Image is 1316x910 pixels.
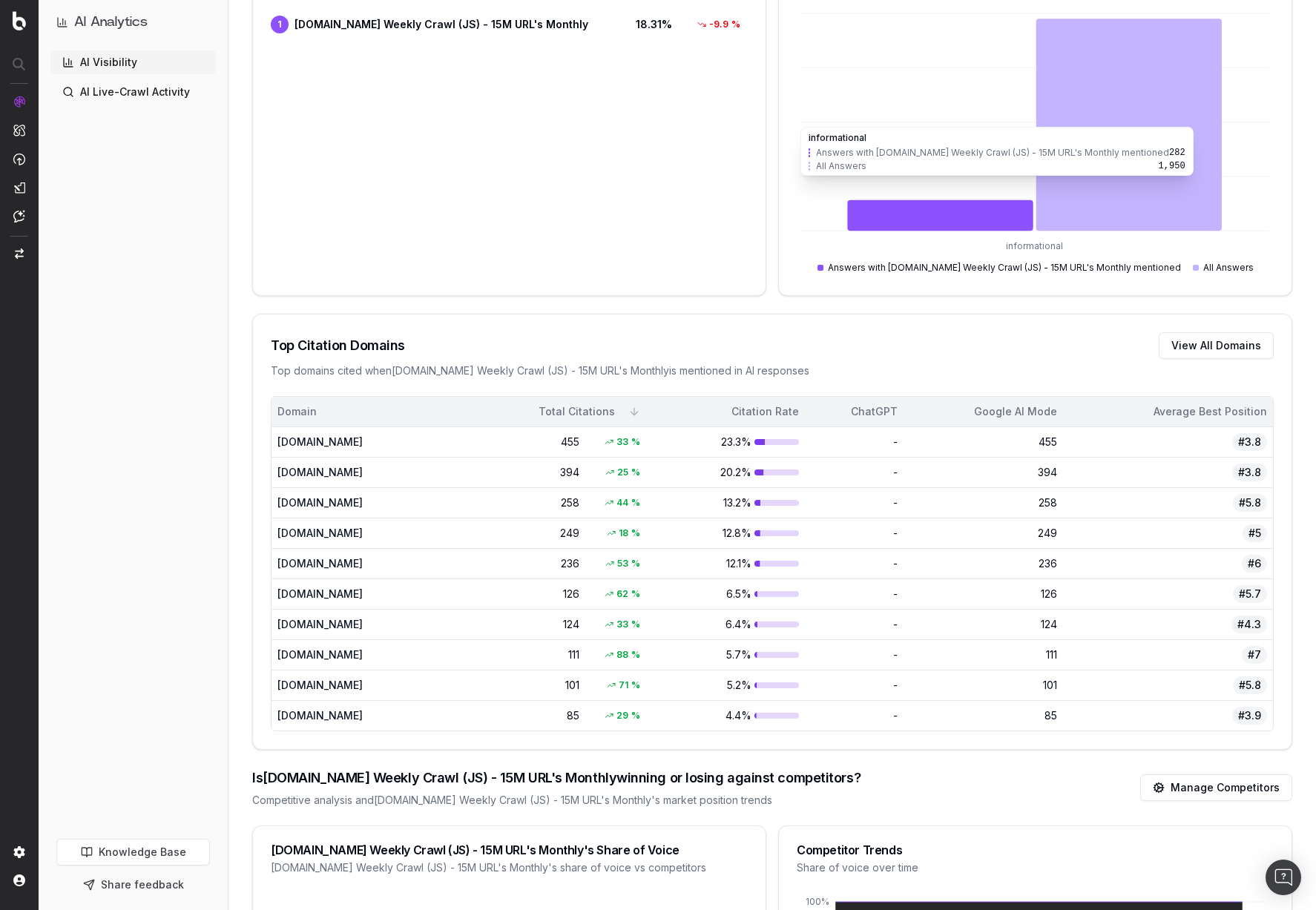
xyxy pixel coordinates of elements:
[271,363,1274,378] div: Top domains cited when [DOMAIN_NAME] Weekly Crawl (JS) - 15M URL's Monthly is mentioned in AI res...
[659,556,800,571] div: 12.1%
[56,871,210,898] button: Share feedback
[1069,404,1267,419] div: Average Best Position
[909,678,1057,693] div: 101
[909,495,1057,510] div: 258
[529,587,579,601] div: 126
[597,587,648,601] div: 62
[529,526,579,541] div: 249
[15,248,24,259] img: Switch project
[74,12,148,33] h1: AI Analytics
[13,11,26,30] img: Botify logo
[909,404,1057,419] div: Google AI Mode
[659,647,800,662] div: 5.7%
[811,465,897,480] div: -
[1233,494,1267,512] span: #5.8
[295,17,588,32] span: [DOMAIN_NAME] Weekly Crawl (JS) - 15M URL's Monthly
[441,404,615,419] div: Total Citations
[909,556,1057,571] div: 236
[811,495,897,510] div: -
[1243,524,1267,542] span: #5
[13,124,25,136] img: Intelligence
[631,710,640,722] span: %
[811,404,897,419] div: ChatGPT
[817,262,1181,274] div: Answers with [DOMAIN_NAME] Weekly Crawl (JS) - 15M URL's Monthly mentioned
[56,839,210,866] a: Knowledge Base
[811,435,897,449] div: -
[659,617,800,632] div: 6.4%
[731,19,740,30] span: %
[271,844,748,856] div: [DOMAIN_NAME] Weekly Crawl (JS) - 15M URL's Monthly's Share of Voice
[659,526,800,541] div: 12.8%
[277,678,429,693] div: [DOMAIN_NAME]
[631,679,640,691] span: %
[1242,555,1267,573] span: #6
[599,678,648,693] div: 71
[1232,464,1267,481] span: #3.8
[811,617,897,632] div: -
[252,793,861,808] div: Competitive analysis and [DOMAIN_NAME] Weekly Crawl (JS) - 15M URL's Monthly 's market position t...
[811,556,897,571] div: -
[597,708,648,723] div: 29
[277,556,429,571] div: [DOMAIN_NAME]
[797,860,1274,875] div: Share of voice over time
[13,182,25,194] img: Studio
[529,495,579,510] div: 258
[529,708,579,723] div: 85
[529,435,579,449] div: 455
[598,465,648,480] div: 25
[1233,585,1267,603] span: #5.7
[909,617,1057,632] div: 124
[597,435,648,449] div: 33
[811,708,897,723] div: -
[1266,860,1301,895] div: Open Intercom Messenger
[631,619,640,630] span: %
[277,587,429,601] div: [DOMAIN_NAME]
[277,495,429,510] div: [DOMAIN_NAME]
[909,647,1057,662] div: 111
[529,465,579,480] div: 394
[909,465,1057,480] div: 394
[631,466,640,478] span: %
[529,647,579,662] div: 111
[598,556,648,571] div: 53
[50,80,216,104] a: AI Live-Crawl Activity
[277,435,429,449] div: [DOMAIN_NAME]
[1232,707,1267,725] span: #3.9
[13,846,25,858] img: Setting
[811,647,897,662] div: -
[659,465,800,480] div: 20.2%
[811,526,897,541] div: -
[631,436,640,448] span: %
[13,96,25,108] img: Analytics
[659,495,800,510] div: 13.2%
[1159,332,1274,359] button: View All Domains
[597,617,648,632] div: 33
[597,647,648,662] div: 88
[659,708,800,723] div: 4.4%
[631,497,640,509] span: %
[277,647,429,662] div: [DOMAIN_NAME]
[659,404,800,419] div: Citation Rate
[1140,774,1292,801] a: Manage Competitors
[271,860,748,875] div: [DOMAIN_NAME] Weekly Crawl (JS) - 15M URL's Monthly's share of voice vs competitors
[50,50,216,74] a: AI Visibility
[271,335,405,356] div: Top Citation Domains
[1233,676,1267,694] span: #5.8
[252,768,861,788] div: Is [DOMAIN_NAME] Weekly Crawl (JS) - 15M URL's Monthly winning or losing against competitors?
[1007,240,1064,251] tspan: informational
[1231,616,1267,633] span: #4.3
[659,678,800,693] div: 5.2%
[529,678,579,693] div: 101
[631,527,640,539] span: %
[599,526,648,541] div: 18
[277,526,429,541] div: [DOMAIN_NAME]
[690,17,748,32] div: -9.9
[277,617,429,632] div: [DOMAIN_NAME]
[909,435,1057,449] div: 455
[597,495,648,510] div: 44
[56,12,210,33] button: AI Analytics
[909,526,1057,541] div: 249
[909,587,1057,601] div: 126
[13,210,25,222] img: Assist
[13,874,25,886] img: My account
